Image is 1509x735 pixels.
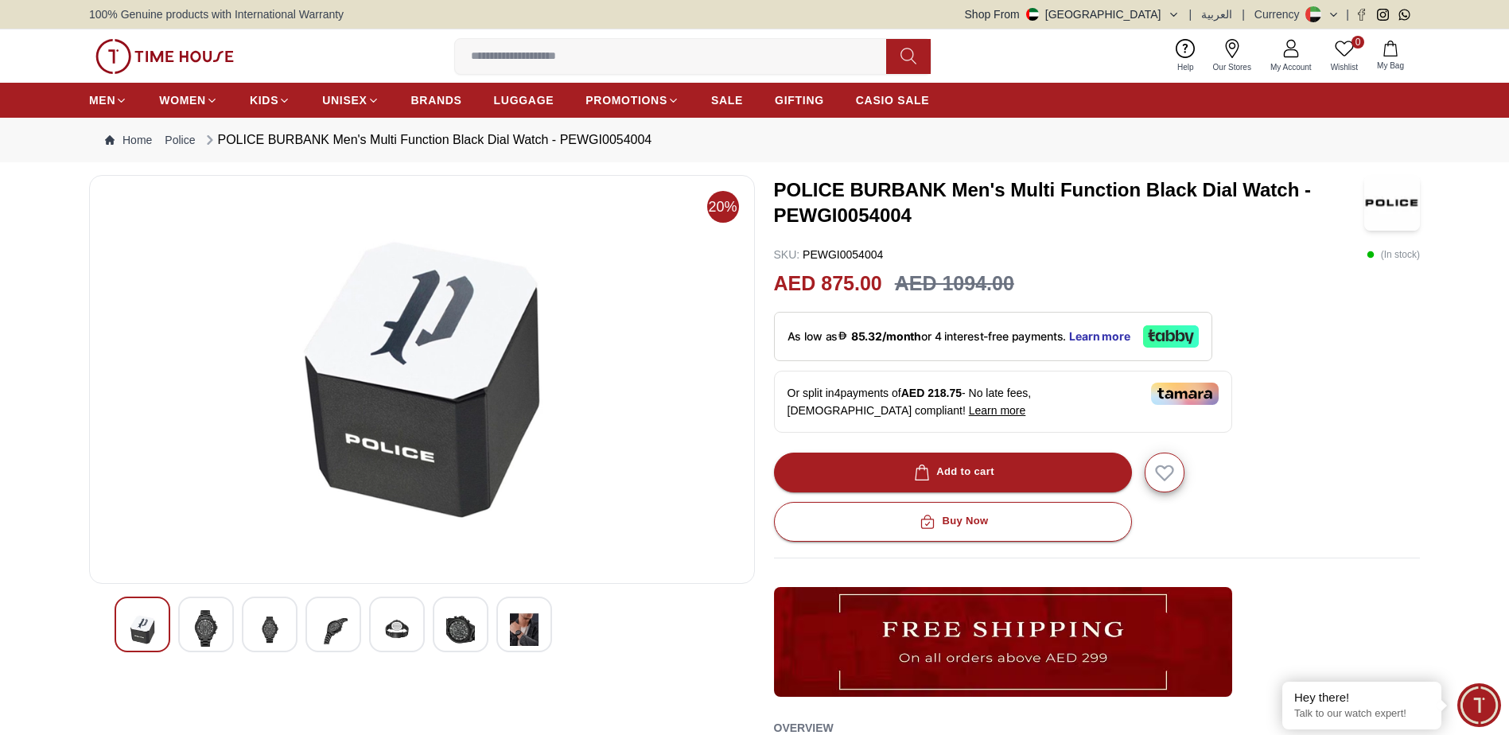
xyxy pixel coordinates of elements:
[916,512,988,531] div: Buy Now
[1364,175,1420,231] img: POLICE BURBANK Men's Multi Function Black Dial Watch - PEWGI0054004
[1254,6,1306,22] div: Currency
[1294,707,1429,721] p: Talk to our watch expert!
[1171,61,1200,73] span: Help
[965,6,1180,22] button: Shop From[GEOGRAPHIC_DATA]
[711,92,743,108] span: SALE
[411,86,462,115] a: BRANDS
[103,189,741,570] img: POLICE BURBANK Men's Multi Function Black Dial Watch - PEWGI0054004
[1355,9,1367,21] a: Facebook
[1377,9,1389,21] a: Instagram
[159,92,206,108] span: WOMEN
[774,502,1132,542] button: Buy Now
[1168,36,1204,76] a: Help
[494,86,554,115] a: LUGGAGE
[1204,36,1261,76] a: Our Stores
[1321,36,1367,76] a: 0Wishlist
[1294,690,1429,706] div: Hey there!
[774,177,1365,228] h3: POLICE BURBANK Men's Multi Function Black Dial Watch - PEWGI0054004
[774,587,1232,697] img: ...
[911,463,994,481] div: Add to cart
[89,6,344,22] span: 100% Genuine products with International Warranty
[707,191,739,223] span: 20%
[1367,37,1414,75] button: My Bag
[585,92,667,108] span: PROMOTIONS
[192,610,220,647] img: POLICE BURBANK Men's Multi Function Black Dial Watch - PEWGI0054004
[585,86,679,115] a: PROMOTIONS
[1398,9,1410,21] a: Whatsapp
[774,371,1232,433] div: Or split in 4 payments of - No late fees, [DEMOGRAPHIC_DATA] compliant!
[901,387,962,399] span: AED 218.75
[165,132,195,148] a: Police
[1189,6,1192,22] span: |
[969,404,1026,417] span: Learn more
[774,247,884,262] p: PEWGI0054004
[775,86,824,115] a: GIFTING
[775,92,824,108] span: GIFTING
[383,610,411,649] img: POLICE BURBANK Men's Multi Function Black Dial Watch - PEWGI0054004
[1207,61,1258,73] span: Our Stores
[494,92,554,108] span: LUGGAGE
[250,92,278,108] span: KIDS
[89,92,115,108] span: MEN
[711,86,743,115] a: SALE
[1264,61,1318,73] span: My Account
[128,610,157,649] img: POLICE BURBANK Men's Multi Function Black Dial Watch - PEWGI0054004
[255,610,284,649] img: POLICE BURBANK Men's Multi Function Black Dial Watch - PEWGI0054004
[774,269,882,299] h2: AED 875.00
[895,269,1014,299] h3: AED 1094.00
[510,610,539,649] img: POLICE BURBANK Men's Multi Function Black Dial Watch - PEWGI0054004
[159,86,218,115] a: WOMEN
[1151,383,1219,405] img: Tamara
[1201,6,1232,22] button: العربية
[774,248,800,261] span: SKU :
[89,86,127,115] a: MEN
[411,92,462,108] span: BRANDS
[202,130,652,150] div: POLICE BURBANK Men's Multi Function Black Dial Watch - PEWGI0054004
[89,118,1420,162] nav: Breadcrumb
[1351,36,1364,49] span: 0
[95,39,234,74] img: ...
[322,92,367,108] span: UNISEX
[1346,6,1349,22] span: |
[322,86,379,115] a: UNISEX
[446,610,475,649] img: POLICE BURBANK Men's Multi Function Black Dial Watch - PEWGI0054004
[856,92,930,108] span: CASIO SALE
[856,86,930,115] a: CASIO SALE
[1371,60,1410,72] span: My Bag
[1324,61,1364,73] span: Wishlist
[1026,8,1039,21] img: United Arab Emirates
[1457,683,1501,727] div: Chat Widget
[105,132,152,148] a: Home
[1367,247,1420,262] p: ( In stock )
[250,86,290,115] a: KIDS
[774,453,1132,492] button: Add to cart
[319,610,348,649] img: POLICE BURBANK Men's Multi Function Black Dial Watch - PEWGI0054004
[1242,6,1245,22] span: |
